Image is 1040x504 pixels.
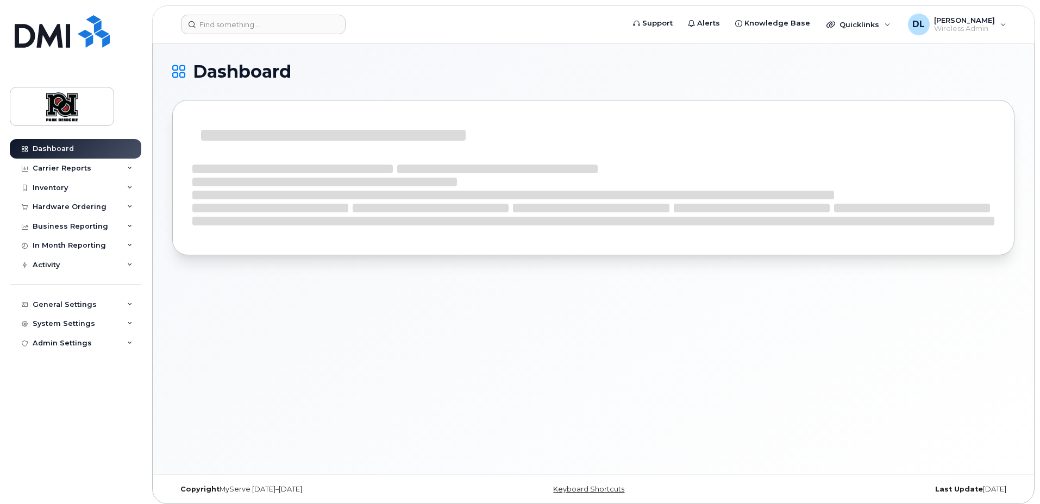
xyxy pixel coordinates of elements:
a: Keyboard Shortcuts [553,485,624,493]
strong: Last Update [935,485,983,493]
span: Dashboard [193,64,291,80]
div: MyServe [DATE]–[DATE] [172,485,453,494]
div: [DATE] [734,485,1014,494]
strong: Copyright [180,485,220,493]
